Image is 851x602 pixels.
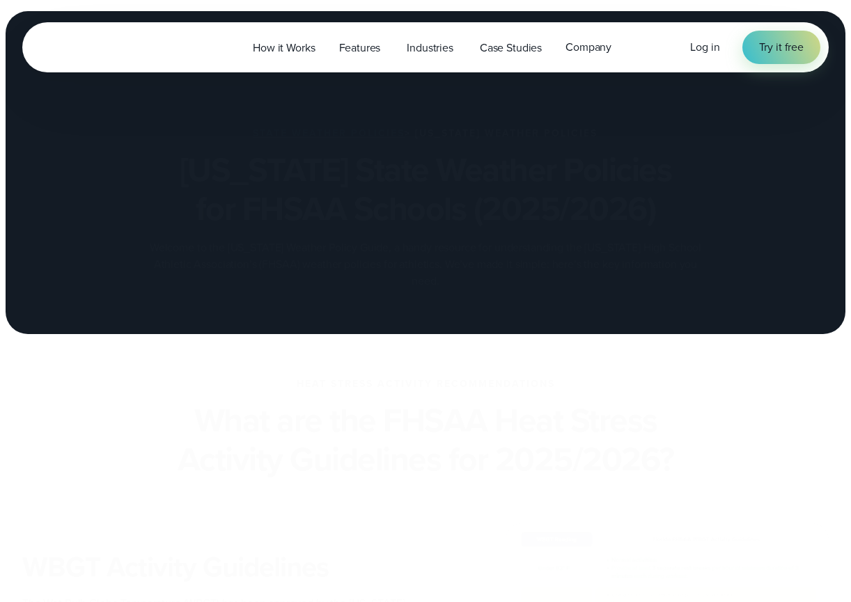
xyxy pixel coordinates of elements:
[759,39,804,56] span: Try it free
[742,31,820,64] a: Try it free
[690,39,719,55] span: Log in
[480,40,542,56] span: Case Studies
[468,33,554,62] a: Case Studies
[253,40,315,56] span: How it Works
[690,39,719,56] a: Log in
[407,40,453,56] span: Industries
[339,40,381,56] span: Features
[565,39,611,56] span: Company
[241,33,327,62] a: How it Works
